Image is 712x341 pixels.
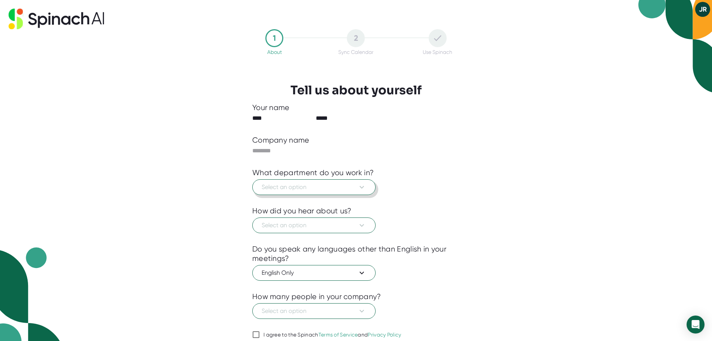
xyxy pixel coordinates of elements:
div: Open Intercom Messenger [687,316,705,334]
span: English Only [262,268,366,277]
a: Terms of Service [318,332,358,338]
span: Select an option [262,307,366,316]
button: Select an option [252,217,376,233]
a: Privacy Policy [368,332,401,338]
span: Select an option [262,221,366,230]
span: Select an option [262,183,366,192]
button: Select an option [252,179,376,195]
button: JR [695,2,710,17]
button: Select an option [252,303,376,319]
div: Sync Calendar [338,49,373,55]
div: Use Spinach [423,49,452,55]
div: About [267,49,282,55]
div: How many people in your company? [252,292,381,301]
div: 1 [265,29,283,47]
div: Do you speak any languages other than English in your meetings? [252,244,460,263]
div: 2 [347,29,365,47]
div: Your name [252,103,460,112]
button: English Only [252,265,376,281]
div: I agree to the Spinach and [263,332,401,338]
div: What department do you work in? [252,168,374,177]
div: Company name [252,136,309,145]
div: How did you hear about us? [252,206,352,216]
h3: Tell us about yourself [290,83,422,97]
